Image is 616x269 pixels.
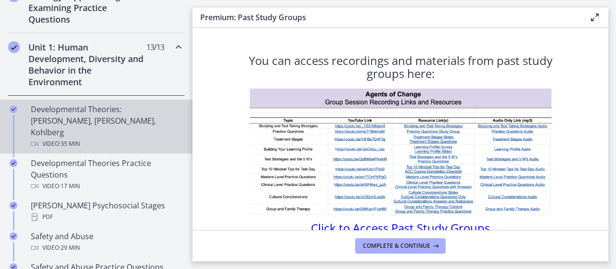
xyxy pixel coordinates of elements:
h2: Unit 1: Human Development, Diversity and Behavior in the Environment [28,41,146,88]
div: Safety and Abuse [31,231,181,254]
div: Video [31,180,181,192]
span: Complete & continue [363,242,430,250]
h3: Premium: Past Study Groups [200,12,574,23]
div: Developmental Theories: [PERSON_NAME], [PERSON_NAME], Kohlberg [31,103,181,150]
a: Click to Access Past Study Groups [311,224,490,235]
div: Developmental Theories Practice Questions [31,157,181,192]
img: 1734296182395.jpeg [250,89,552,215]
i: Completed [10,232,17,240]
span: · 29 min [59,242,80,254]
span: Click to Access Past Study Groups [311,220,490,236]
i: Completed [10,159,17,167]
span: 13 / 13 [146,41,164,53]
span: You can access recordings and materials from past study groups here: [249,52,552,81]
button: Complete & continue [355,238,446,254]
i: Completed [10,105,17,113]
div: Video [31,138,181,150]
span: · 35 min [59,138,80,150]
span: · 17 min [59,180,80,192]
i: Completed [10,202,17,209]
div: [PERSON_NAME] Psychosocial Stages [31,200,181,223]
i: Completed [8,41,20,53]
div: PDF [31,211,181,223]
div: Video [31,242,181,254]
